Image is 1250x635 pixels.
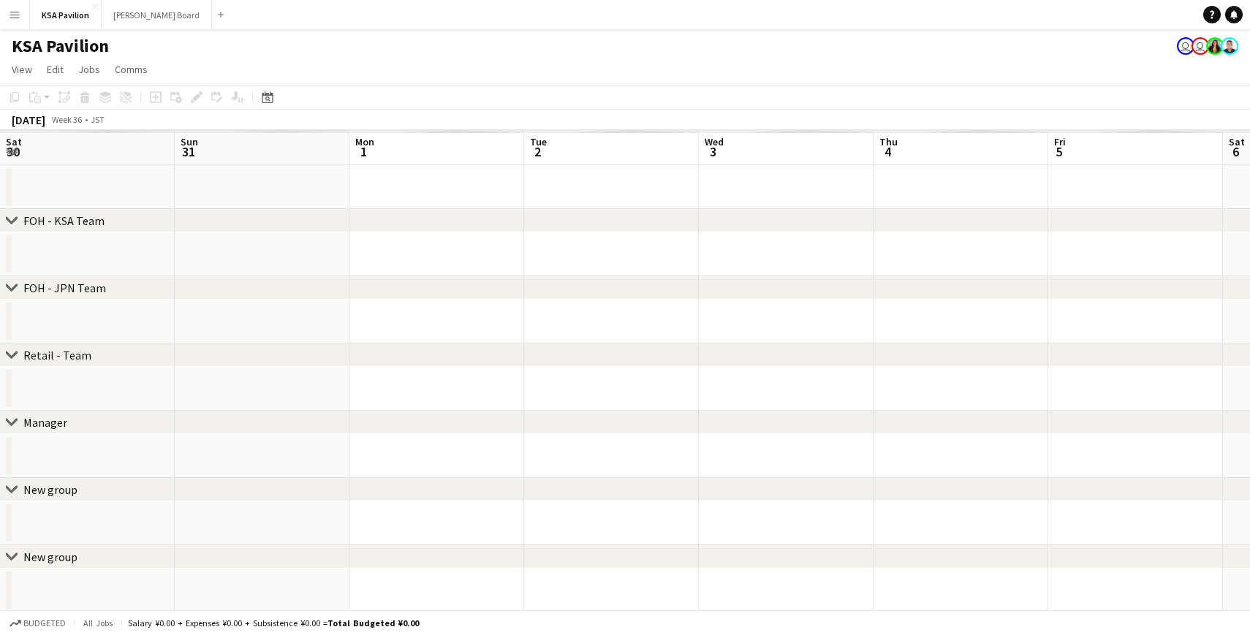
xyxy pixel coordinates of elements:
[91,114,105,125] div: JST
[353,143,374,160] span: 1
[23,213,105,228] div: FOH - KSA Team
[47,63,64,76] span: Edit
[1229,135,1245,148] span: Sat
[48,114,85,125] span: Week 36
[1054,135,1066,148] span: Fri
[1206,37,1224,55] app-user-avatar: Erika Lahssini
[6,135,22,148] span: Sat
[1052,143,1066,160] span: 5
[72,60,106,79] a: Jobs
[102,1,212,29] button: [PERSON_NAME] Board
[128,617,419,628] div: Salary ¥0.00 + Expenses ¥0.00 + Subsistence ¥0.00 =
[23,415,67,430] div: Manager
[12,63,32,76] span: View
[41,60,69,79] a: Edit
[327,617,419,628] span: Total Budgeted ¥0.00
[78,63,100,76] span: Jobs
[23,281,106,295] div: FOH - JPN Team
[12,113,45,127] div: [DATE]
[115,63,148,76] span: Comms
[30,1,102,29] button: KSA Pavilion
[877,143,898,160] span: 4
[6,60,38,79] a: View
[4,143,22,160] span: 30
[23,550,77,564] div: New group
[181,135,198,148] span: Sun
[1227,143,1245,160] span: 6
[530,135,547,148] span: Tue
[178,143,198,160] span: 31
[1192,37,1209,55] app-user-avatar: Fatemah Jeelani
[12,35,109,57] h1: KSA Pavilion
[1221,37,1238,55] app-user-avatar: Hussein Al Najjar
[23,348,91,362] div: Retail - Team
[109,60,154,79] a: Comms
[879,135,898,148] span: Thu
[7,615,68,631] button: Budgeted
[355,135,374,148] span: Mon
[80,617,115,628] span: All jobs
[1177,37,1194,55] app-user-avatar: Isra Alsharyofi
[705,135,724,148] span: Wed
[702,143,724,160] span: 3
[23,482,77,497] div: New group
[23,618,66,628] span: Budgeted
[528,143,547,160] span: 2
